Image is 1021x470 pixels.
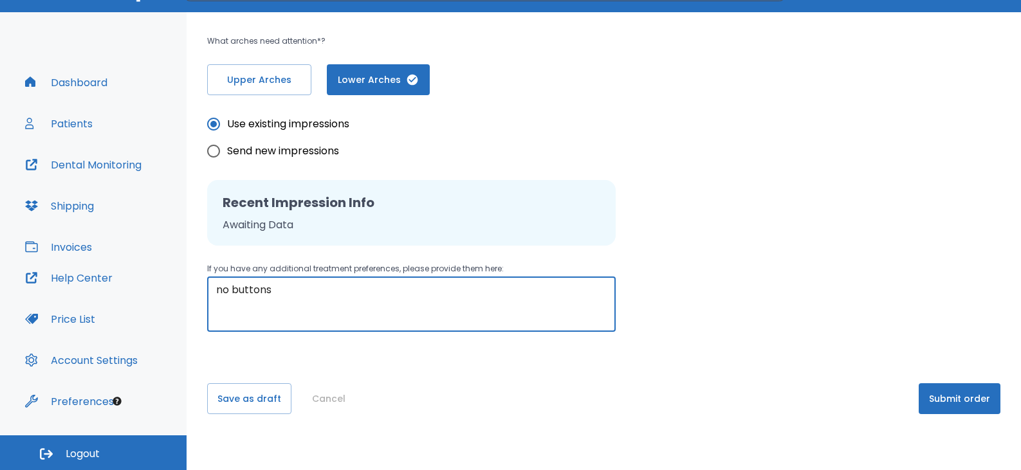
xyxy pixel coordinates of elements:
[221,73,298,87] span: Upper Arches
[17,231,100,262] button: Invoices
[340,73,417,87] span: Lower Arches
[66,447,100,461] span: Logout
[17,386,122,417] button: Preferences
[17,190,102,221] button: Shipping
[207,383,291,414] button: Save as draft
[919,383,1000,414] button: Submit order
[227,116,349,132] span: Use existing impressions
[307,383,351,414] button: Cancel
[17,67,115,98] button: Dashboard
[17,262,120,293] button: Help Center
[216,282,607,327] textarea: no buttons
[223,217,600,233] p: Awaiting Data
[227,143,339,159] span: Send new impressions
[223,193,600,212] h2: Recent Impression Info
[17,108,100,139] button: Patients
[17,303,103,334] button: Price List
[207,261,616,276] p: If you have any additional treatment preferences, please provide them here:
[207,33,670,49] p: What arches need attention*?
[17,345,145,375] button: Account Settings
[17,149,149,180] button: Dental Monitoring
[327,64,430,95] button: Lower Arches
[111,395,123,407] div: Tooltip anchor
[207,64,311,95] button: Upper Arches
